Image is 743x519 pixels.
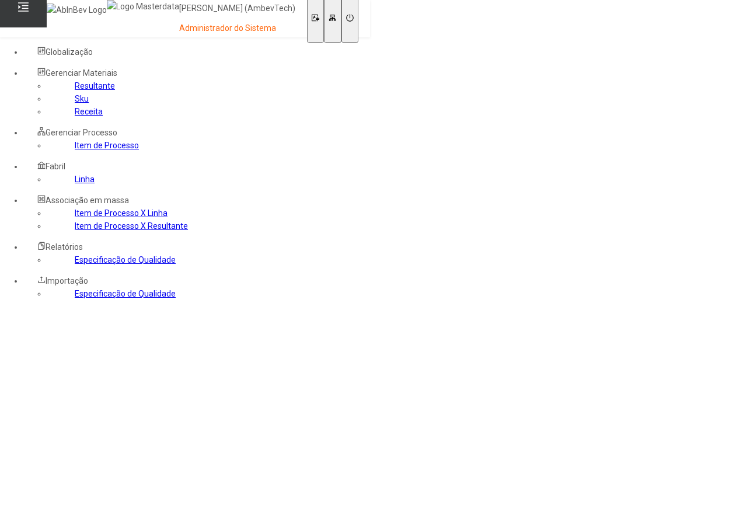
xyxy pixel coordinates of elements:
[46,68,117,78] span: Gerenciar Materiais
[47,4,107,16] img: AbInBev Logo
[46,162,65,171] span: Fabril
[75,289,176,298] a: Especificação de Qualidade
[179,23,295,34] p: Administrador do Sistema
[75,175,95,184] a: Linha
[75,221,188,231] a: Item de Processo X Resultante
[46,128,117,137] span: Gerenciar Processo
[46,276,88,285] span: Importação
[46,242,83,252] span: Relatórios
[75,107,103,116] a: Receita
[75,81,115,90] a: Resultante
[179,3,295,15] p: [PERSON_NAME] (AmbevTech)
[75,255,176,264] a: Especificação de Qualidade
[46,47,93,57] span: Globalização
[75,208,168,218] a: Item de Processo X Linha
[46,196,129,205] span: Associação em massa
[75,94,89,103] a: Sku
[75,141,139,150] a: Item de Processo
